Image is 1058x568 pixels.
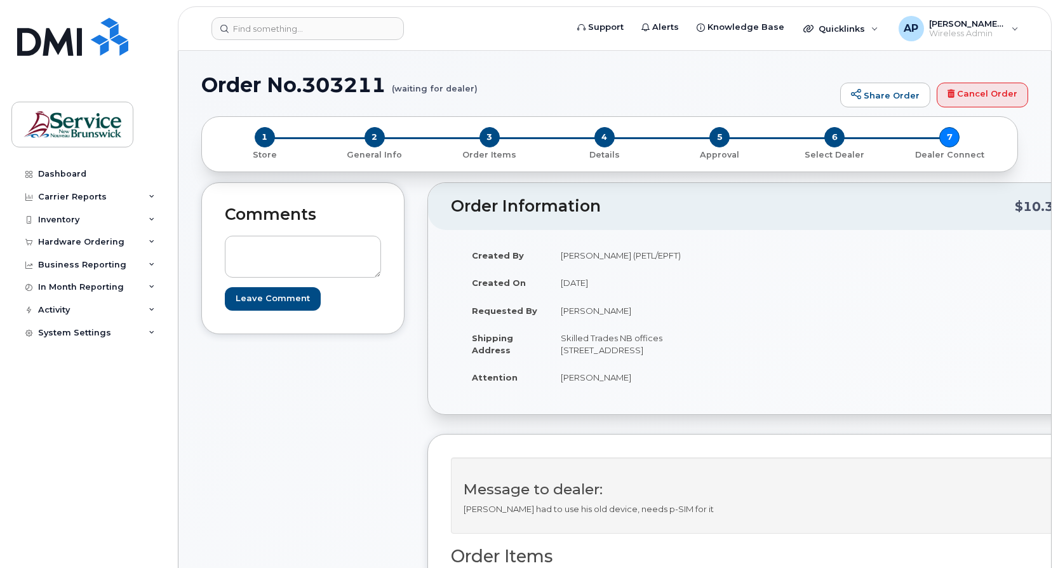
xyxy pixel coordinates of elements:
span: 4 [594,127,615,147]
td: Skilled Trades NB offices [STREET_ADDRESS] [549,324,752,363]
a: 5 Approval [662,147,777,161]
span: 5 [709,127,730,147]
a: 6 Select Dealer [777,147,892,161]
a: 4 Details [547,147,662,161]
strong: Requested By [472,306,537,316]
p: Details [552,149,657,161]
td: [DATE] [549,269,752,297]
span: 1 [255,127,275,147]
p: [PERSON_NAME] had to use his old device, needs p-SIM for it [464,503,1049,515]
a: Share Order [840,83,930,108]
a: 2 General Info [317,147,432,161]
p: Approval [667,149,772,161]
strong: Created By [472,250,524,260]
h1: Order No.303211 [201,74,834,96]
strong: Shipping Address [472,333,513,355]
span: 3 [479,127,500,147]
td: [PERSON_NAME] [549,363,752,391]
p: General Info [322,149,427,161]
span: 2 [365,127,385,147]
small: (waiting for dealer) [392,74,478,93]
td: [PERSON_NAME] (PETL/EPFT) [549,241,752,269]
h2: Comments [225,206,381,224]
a: 1 Store [212,147,317,161]
p: Store [217,149,312,161]
span: 6 [824,127,845,147]
a: Cancel Order [937,83,1028,108]
p: Order Items [437,149,542,161]
p: Select Dealer [782,149,887,161]
strong: Attention [472,372,518,382]
h2: Order Information [451,198,1015,215]
td: [PERSON_NAME] [549,297,752,325]
input: Leave Comment [225,287,321,311]
h3: Message to dealer: [464,482,1049,497]
strong: Created On [472,278,526,288]
a: 3 Order Items [432,147,547,161]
